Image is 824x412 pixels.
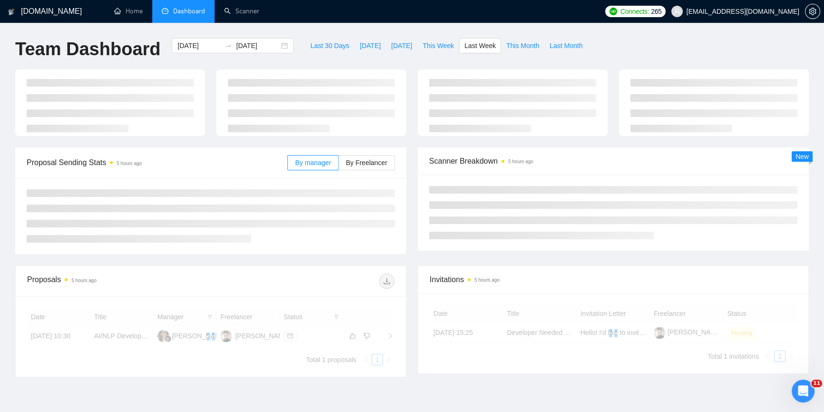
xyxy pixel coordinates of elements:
[162,8,168,14] span: dashboard
[549,40,582,51] span: Last Month
[386,38,417,53] button: [DATE]
[422,40,454,51] span: This Week
[651,6,661,17] span: 265
[792,380,814,402] iframe: Intercom live chat
[225,42,232,49] span: swap-right
[805,8,820,15] span: setting
[417,38,459,53] button: This Week
[795,153,809,160] span: New
[27,157,287,168] span: Proposal Sending Stats
[305,38,354,53] button: Last 30 Days
[609,8,617,15] img: upwork-logo.png
[501,38,544,53] button: This Month
[354,38,386,53] button: [DATE]
[71,278,97,283] time: 5 hours ago
[805,4,820,19] button: setting
[295,159,331,167] span: By manager
[15,38,160,60] h1: Team Dashboard
[474,277,500,283] time: 5 hours ago
[310,40,349,51] span: Last 30 Days
[8,4,15,20] img: logo
[173,7,205,15] span: Dashboard
[429,155,797,167] span: Scanner Breakdown
[27,274,211,289] div: Proposals
[674,8,680,15] span: user
[117,161,142,166] time: 5 hours ago
[508,159,533,164] time: 5 hours ago
[506,40,539,51] span: This Month
[236,40,279,51] input: End date
[620,6,649,17] span: Connects:
[360,40,381,51] span: [DATE]
[177,40,221,51] input: Start date
[430,274,797,285] span: Invitations
[805,8,820,15] a: setting
[114,7,143,15] a: homeHome
[346,159,387,167] span: By Freelancer
[225,42,232,49] span: to
[811,380,822,387] span: 11
[544,38,588,53] button: Last Month
[224,7,259,15] a: searchScanner
[464,40,496,51] span: Last Week
[459,38,501,53] button: Last Week
[391,40,412,51] span: [DATE]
